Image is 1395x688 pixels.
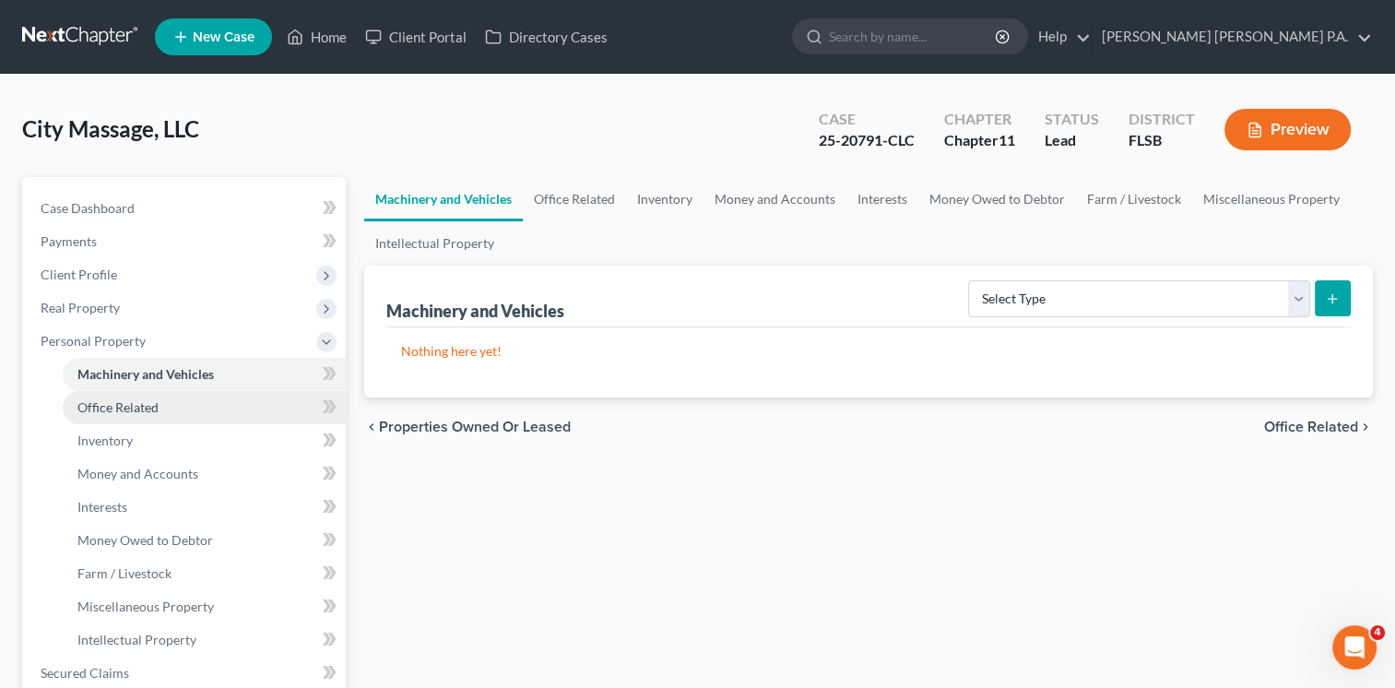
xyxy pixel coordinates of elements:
[379,420,571,434] span: Properties Owned or Leased
[1093,20,1372,53] a: [PERSON_NAME] [PERSON_NAME] P.A.
[1076,177,1192,221] a: Farm / Livestock
[63,358,346,391] a: Machinery and Vehicles
[401,342,1336,361] p: Nothing here yet!
[944,109,1015,130] div: Chapter
[63,590,346,623] a: Miscellaneous Property
[26,192,346,225] a: Case Dashboard
[63,424,346,457] a: Inventory
[1192,177,1351,221] a: Miscellaneous Property
[41,267,117,282] span: Client Profile
[22,115,199,142] span: City Massage, LLC
[63,391,346,424] a: Office Related
[356,20,476,53] a: Client Portal
[918,177,1076,221] a: Money Owed to Debtor
[63,491,346,524] a: Interests
[819,109,915,130] div: Case
[77,532,213,548] span: Money Owed to Debtor
[77,632,196,647] span: Intellectual Property
[193,30,254,44] span: New Case
[77,366,214,382] span: Machinery and Vehicles
[77,466,198,481] span: Money and Accounts
[1370,625,1385,640] span: 4
[1264,420,1373,434] button: Office Related chevron_right
[41,300,120,315] span: Real Property
[523,177,626,221] a: Office Related
[364,420,379,434] i: chevron_left
[703,177,846,221] a: Money and Accounts
[1045,130,1099,151] div: Lead
[26,225,346,258] a: Payments
[944,130,1015,151] div: Chapter
[63,557,346,590] a: Farm / Livestock
[1358,420,1373,434] i: chevron_right
[386,300,564,322] div: Machinery and Vehicles
[1129,109,1195,130] div: District
[1045,109,1099,130] div: Status
[63,457,346,491] a: Money and Accounts
[1029,20,1091,53] a: Help
[278,20,356,53] a: Home
[1129,130,1195,151] div: FLSB
[364,420,571,434] button: chevron_left Properties Owned or Leased
[41,665,129,681] span: Secured Claims
[476,20,617,53] a: Directory Cases
[41,233,97,249] span: Payments
[1264,420,1358,434] span: Office Related
[846,177,918,221] a: Interests
[999,131,1015,148] span: 11
[1224,109,1351,150] button: Preview
[1332,625,1377,670] iframe: Intercom live chat
[77,565,171,581] span: Farm / Livestock
[819,130,915,151] div: 25-20791-CLC
[77,433,133,448] span: Inventory
[829,19,998,53] input: Search by name...
[626,177,703,221] a: Inventory
[41,200,135,216] span: Case Dashboard
[63,623,346,657] a: Intellectual Property
[63,524,346,557] a: Money Owed to Debtor
[77,399,159,415] span: Office Related
[364,177,523,221] a: Machinery and Vehicles
[77,499,127,515] span: Interests
[77,599,214,614] span: Miscellaneous Property
[41,333,146,349] span: Personal Property
[364,221,505,266] a: Intellectual Property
